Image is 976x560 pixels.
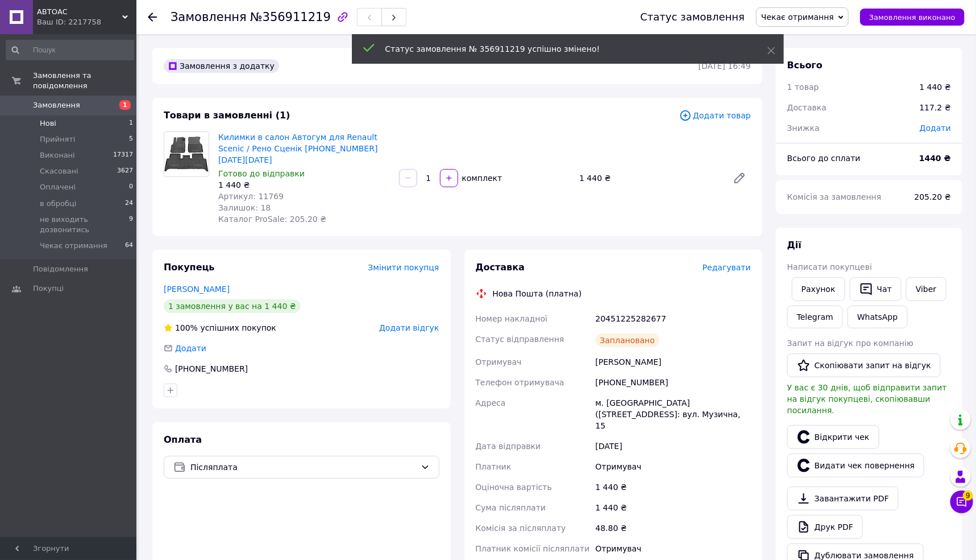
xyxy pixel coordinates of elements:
[950,491,973,513] button: Чат з покупцем9
[787,60,823,71] span: Всього
[787,454,924,477] button: Видати чек повернення
[476,524,566,533] span: Комісія за післяплату
[490,288,585,299] div: Нова Пошта (платна)
[593,372,753,393] div: [PHONE_NUMBER]
[148,11,157,23] div: Повернутися назад
[117,166,133,176] span: 3627
[703,263,751,272] span: Редагувати
[171,10,247,24] span: Замовлення
[792,277,845,301] button: Рахунок
[40,118,56,129] span: Нові
[125,241,133,251] span: 64
[593,436,753,456] div: [DATE]
[125,199,133,209] span: 24
[593,538,753,559] div: Отримувач
[593,497,753,518] div: 1 440 ₴
[459,172,504,184] div: комплект
[787,240,801,250] span: Дії
[476,462,512,471] span: Платник
[787,487,899,510] a: Завантажити PDF
[476,378,564,387] span: Телефон отримувача
[476,483,552,492] span: Оціночна вартість
[787,425,879,449] a: Відкрити чек
[476,314,548,323] span: Номер накладної
[850,277,902,301] button: Чат
[860,9,965,26] button: Замовлення виконано
[476,442,541,451] span: Дата відправки
[593,393,753,436] div: м. [GEOGRAPHIC_DATA] ([STREET_ADDRESS]: вул. Музична, 15
[40,199,76,209] span: в обробці
[476,335,564,344] span: Статус відправлення
[175,323,198,332] span: 100%
[906,277,946,301] a: Viber
[476,262,525,273] span: Доставка
[6,40,134,60] input: Пошук
[164,434,202,445] span: Оплата
[40,134,75,145] span: Прийняті
[164,322,276,333] div: успішних покупок
[787,383,947,415] span: У вас є 30 днів, щоб відправити запит на відгук покупцеві, скопіювавши посилання.
[787,515,863,539] a: Друк PDF
[129,215,133,235] span: 9
[37,7,122,17] span: АВТОАС
[40,150,75,160] span: Виконані
[593,518,753,538] div: 48.80 ₴
[787,192,882,201] span: Комісія за замовлення
[761,13,834,22] span: Чекає отримання
[164,59,279,73] div: Замовлення з додатку
[963,491,973,501] span: 9
[379,323,439,332] span: Додати відгук
[218,192,284,201] span: Артикул: 11769
[787,262,872,271] span: Написати покупцеві
[787,353,941,377] button: Скопіювати запит на відгук
[164,137,209,172] img: Килимки в салон Автогум для Renault Scenic / Рено Сценік 2 2002-2009
[679,109,751,122] span: Додати товар
[164,262,215,273] span: Покупець
[787,339,913,348] span: Запит на відгук про компанію
[920,123,951,133] span: Додати
[787,154,861,163] span: Всього до сплати
[596,333,660,347] div: Заплановано
[593,352,753,372] div: [PERSON_NAME]
[787,123,820,133] span: Знижка
[37,17,136,27] div: Ваш ID: 2217758
[218,133,378,164] a: Килимки в салон Автогум для Renault Scenic / Рено Сценік [PHONE_NUMBER][DATE][DATE]
[174,363,249,374] div: [PHONE_NUMBER]
[218,215,326,224] span: Каталог ProSale: 205.20 ₴
[728,167,751,190] a: Редагувати
[164,299,301,313] div: 1 замовлення у вас на 1 440 ₴
[593,308,753,329] div: 20451225282677
[476,398,506,407] span: Адреса
[575,170,724,186] div: 1 440 ₴
[218,179,390,191] div: 1 440 ₴
[476,357,522,367] span: Отримувач
[113,150,133,160] span: 17317
[593,477,753,497] div: 1 440 ₴
[40,215,129,235] span: не виходить дозвонитись
[593,456,753,477] div: Отримувач
[919,154,951,163] b: 1440 ₴
[869,13,956,22] span: Замовлення виконано
[129,134,133,145] span: 5
[848,306,907,328] a: WhatsApp
[368,263,439,272] span: Змінити покупця
[119,100,131,110] span: 1
[641,11,745,23] div: Статус замовлення
[787,103,827,112] span: Доставка
[33,264,88,274] span: Повідомлення
[129,118,133,129] span: 1
[920,81,951,93] div: 1 440 ₴
[33,71,136,91] span: Замовлення та повідомлення
[218,203,271,212] span: Залишок: 18
[164,285,230,294] a: [PERSON_NAME]
[40,182,76,192] span: Оплачені
[33,100,80,110] span: Замовлення
[476,544,590,553] span: Платник комісії післяплати
[787,306,843,328] a: Telegram
[913,95,958,120] div: 117.2 ₴
[33,283,64,294] span: Покупці
[915,192,951,201] span: 205.20 ₴
[476,503,546,512] span: Сума післяплати
[129,182,133,192] span: 0
[175,344,206,353] span: Додати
